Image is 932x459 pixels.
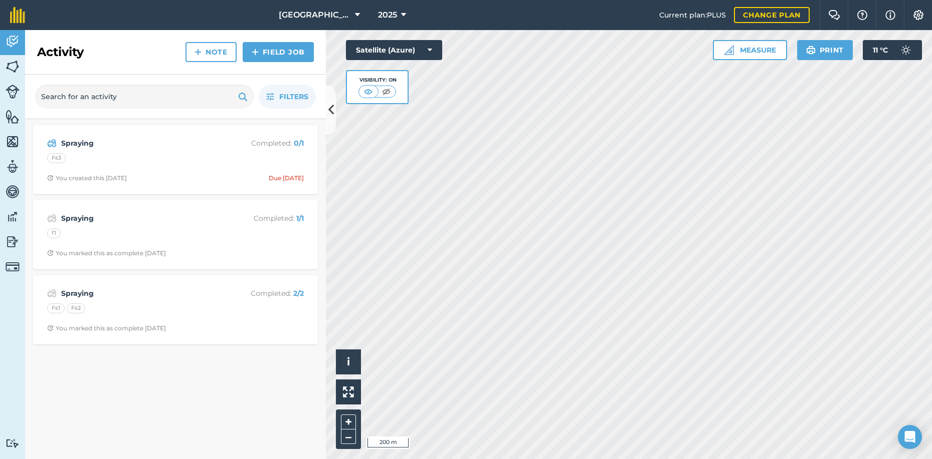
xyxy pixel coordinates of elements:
img: A question mark icon [856,10,868,20]
button: Satellite (Azure) [346,40,442,60]
span: 2025 [378,9,397,21]
img: svg+xml;base64,PHN2ZyB4bWxucz0iaHR0cDovL3d3dy53My5vcmcvMjAwMC9zdmciIHdpZHRoPSI1NiIgaGVpZ2h0PSI2MC... [6,59,20,74]
button: – [341,429,356,444]
input: Search for an activity [35,85,254,109]
span: i [347,355,350,368]
img: svg+xml;base64,PD94bWwgdmVyc2lvbj0iMS4wIiBlbmNvZGluZz0idXRmLTgiPz4KPCEtLSBHZW5lcmF0b3I6IEFkb2JlIE... [6,159,20,174]
img: svg+xml;base64,PD94bWwgdmVyc2lvbj0iMS4wIiBlbmNvZGluZz0idXRmLTgiPz4KPCEtLSBHZW5lcmF0b3I6IEFkb2JlIE... [47,287,57,299]
img: svg+xml;base64,PD94bWwgdmVyc2lvbj0iMS4wIiBlbmNvZGluZz0idXRmLTgiPz4KPCEtLSBHZW5lcmF0b3I6IEFkb2JlIE... [6,85,20,99]
img: fieldmargin Logo [10,7,25,23]
a: Note [185,42,237,62]
div: Fs1 [47,303,65,313]
img: svg+xml;base64,PHN2ZyB4bWxucz0iaHR0cDovL3d3dy53My5vcmcvMjAwMC9zdmciIHdpZHRoPSIxNCIgaGVpZ2h0PSIyNC... [252,46,259,58]
img: svg+xml;base64,PHN2ZyB4bWxucz0iaHR0cDovL3d3dy53My5vcmcvMjAwMC9zdmciIHdpZHRoPSIxOSIgaGVpZ2h0PSIyNC... [238,91,248,103]
div: f1 [47,228,61,238]
p: Completed : [224,138,304,149]
img: svg+xml;base64,PD94bWwgdmVyc2lvbj0iMS4wIiBlbmNvZGluZz0idXRmLTgiPz4KPCEtLSBHZW5lcmF0b3I6IEFkb2JlIE... [6,184,20,199]
span: [GEOGRAPHIC_DATA] [279,9,351,21]
div: You marked this as complete [DATE] [47,324,166,332]
a: Change plan [734,7,810,23]
button: Measure [713,40,787,60]
a: SprayingCompleted: 0/1Fs3Clock with arrow pointing clockwiseYou created this [DATE]Due [DATE] [39,131,312,188]
strong: 0 / 1 [294,139,304,148]
img: svg+xml;base64,PD94bWwgdmVyc2lvbj0iMS4wIiBlbmNvZGluZz0idXRmLTgiPz4KPCEtLSBHZW5lcmF0b3I6IEFkb2JlIE... [47,137,57,149]
img: A cog icon [912,10,924,20]
img: Two speech bubbles overlapping with the left bubble in the forefront [828,10,840,20]
img: svg+xml;base64,PHN2ZyB4bWxucz0iaHR0cDovL3d3dy53My5vcmcvMjAwMC9zdmciIHdpZHRoPSI1MCIgaGVpZ2h0PSI0MC... [380,87,393,97]
div: You created this [DATE] [47,174,127,182]
a: Field Job [243,42,314,62]
p: Completed : [224,288,304,299]
div: Fs3 [47,153,66,163]
img: svg+xml;base64,PHN2ZyB4bWxucz0iaHR0cDovL3d3dy53My5vcmcvMjAwMC9zdmciIHdpZHRoPSI1NiIgaGVpZ2h0PSI2MC... [6,109,20,124]
img: svg+xml;base64,PD94bWwgdmVyc2lvbj0iMS4wIiBlbmNvZGluZz0idXRmLTgiPz4KPCEtLSBHZW5lcmF0b3I6IEFkb2JlIE... [47,212,57,224]
button: Print [797,40,853,60]
div: Open Intercom Messenger [898,425,922,449]
button: Filters [259,85,316,109]
img: svg+xml;base64,PD94bWwgdmVyc2lvbj0iMS4wIiBlbmNvZGluZz0idXRmLTgiPz4KPCEtLSBHZW5lcmF0b3I6IEFkb2JlIE... [6,438,20,448]
img: svg+xml;base64,PD94bWwgdmVyc2lvbj0iMS4wIiBlbmNvZGluZz0idXRmLTgiPz4KPCEtLSBHZW5lcmF0b3I6IEFkb2JlIE... [6,34,20,49]
span: Current plan : PLUS [659,10,726,21]
img: svg+xml;base64,PD94bWwgdmVyc2lvbj0iMS4wIiBlbmNvZGluZz0idXRmLTgiPz4KPCEtLSBHZW5lcmF0b3I6IEFkb2JlIE... [6,234,20,249]
button: 11 °C [863,40,922,60]
span: 11 ° C [873,40,888,60]
img: svg+xml;base64,PHN2ZyB4bWxucz0iaHR0cDovL3d3dy53My5vcmcvMjAwMC9zdmciIHdpZHRoPSI1NiIgaGVpZ2h0PSI2MC... [6,134,20,149]
img: svg+xml;base64,PD94bWwgdmVyc2lvbj0iMS4wIiBlbmNvZGluZz0idXRmLTgiPz4KPCEtLSBHZW5lcmF0b3I6IEFkb2JlIE... [6,260,20,274]
p: Completed : [224,213,304,224]
img: Clock with arrow pointing clockwise [47,325,54,331]
img: Four arrows, one pointing top left, one top right, one bottom right and the last bottom left [343,386,354,397]
img: svg+xml;base64,PHN2ZyB4bWxucz0iaHR0cDovL3d3dy53My5vcmcvMjAwMC9zdmciIHdpZHRoPSI1MCIgaGVpZ2h0PSI0MC... [362,87,375,97]
strong: 2 / 2 [293,289,304,298]
strong: Spraying [61,138,220,149]
button: i [336,349,361,374]
img: Clock with arrow pointing clockwise [47,175,54,181]
img: svg+xml;base64,PHN2ZyB4bWxucz0iaHR0cDovL3d3dy53My5vcmcvMjAwMC9zdmciIHdpZHRoPSIxNyIgaGVpZ2h0PSIxNy... [885,9,895,21]
button: + [341,414,356,429]
h2: Activity [37,44,84,60]
img: svg+xml;base64,PHN2ZyB4bWxucz0iaHR0cDovL3d3dy53My5vcmcvMjAwMC9zdmciIHdpZHRoPSIxNCIgaGVpZ2h0PSIyNC... [195,46,202,58]
div: You marked this as complete [DATE] [47,249,166,257]
img: Clock with arrow pointing clockwise [47,250,54,256]
img: svg+xml;base64,PD94bWwgdmVyc2lvbj0iMS4wIiBlbmNvZGluZz0idXRmLTgiPz4KPCEtLSBHZW5lcmF0b3I6IEFkb2JlIE... [6,209,20,224]
img: Ruler icon [724,45,734,55]
div: Visibility: On [358,76,397,84]
a: SprayingCompleted: 1/1f1Clock with arrow pointing clockwiseYou marked this as complete [DATE] [39,206,312,263]
strong: Spraying [61,213,220,224]
div: Fs2 [67,303,85,313]
a: SprayingCompleted: 2/2Fs1Fs2Clock with arrow pointing clockwiseYou marked this as complete [DATE] [39,281,312,338]
strong: 1 / 1 [296,214,304,223]
span: Filters [279,91,308,102]
img: svg+xml;base64,PD94bWwgdmVyc2lvbj0iMS4wIiBlbmNvZGluZz0idXRmLTgiPz4KPCEtLSBHZW5lcmF0b3I6IEFkb2JlIE... [896,40,916,60]
strong: Spraying [61,288,220,299]
div: Due [DATE] [269,174,304,182]
img: svg+xml;base64,PHN2ZyB4bWxucz0iaHR0cDovL3d3dy53My5vcmcvMjAwMC9zdmciIHdpZHRoPSIxOSIgaGVpZ2h0PSIyNC... [806,44,816,56]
